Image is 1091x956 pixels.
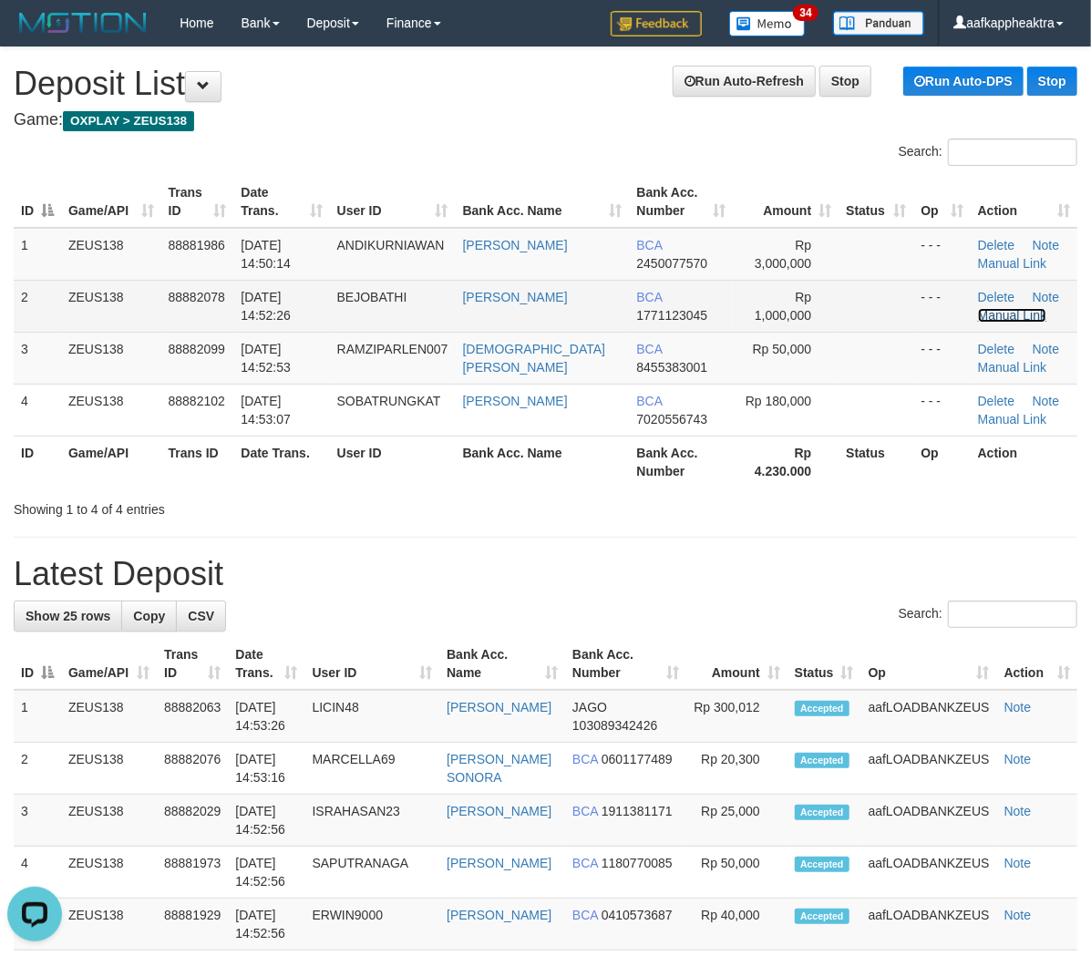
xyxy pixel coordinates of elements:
[755,238,811,271] span: Rp 3,000,000
[305,743,440,795] td: MARCELLA69
[14,228,61,281] td: 1
[1004,752,1032,766] a: Note
[861,743,997,795] td: aafLOADBANKZEUS
[14,556,1077,592] h1: Latest Deposit
[903,67,1024,96] a: Run Auto-DPS
[169,238,225,252] span: 88881986
[1033,394,1060,408] a: Note
[456,176,630,228] th: Bank Acc. Name: activate to sort column ascending
[839,436,913,488] th: Status
[978,360,1047,375] a: Manual Link
[629,176,733,228] th: Bank Acc. Number: activate to sort column ascending
[14,280,61,332] td: 2
[63,111,194,131] span: OXPLAY > ZEUS138
[572,804,598,818] span: BCA
[572,718,657,733] span: Copy 103089342426 to clipboard
[337,238,445,252] span: ANDIKURNIAWAN
[861,638,997,690] th: Op: activate to sort column ascending
[1004,908,1032,922] a: Note
[611,11,702,36] img: Feedback.jpg
[61,384,161,436] td: ZEUS138
[636,238,662,252] span: BCA
[188,609,214,623] span: CSV
[463,394,568,408] a: [PERSON_NAME]
[899,139,1077,166] label: Search:
[861,795,997,847] td: aafLOADBANKZEUS
[686,743,787,795] td: Rp 20,300
[61,847,157,899] td: ZEUS138
[1033,238,1060,252] a: Note
[572,908,598,922] span: BCA
[157,899,228,951] td: 88881929
[228,690,304,743] td: [DATE] 14:53:26
[899,601,1077,628] label: Search:
[913,176,970,228] th: Op: activate to sort column ascending
[572,856,598,870] span: BCA
[228,795,304,847] td: [DATE] 14:52:56
[1004,700,1032,714] a: Note
[636,256,707,271] span: Copy 2450077570 to clipboard
[439,638,565,690] th: Bank Acc. Name: activate to sort column ascending
[978,256,1047,271] a: Manual Link
[733,176,839,228] th: Amount: activate to sort column ascending
[602,804,673,818] span: Copy 1911381171 to clipboard
[14,690,61,743] td: 1
[795,701,849,716] span: Accepted
[602,752,673,766] span: Copy 0601177489 to clipboard
[795,805,849,820] span: Accepted
[1027,67,1077,96] a: Stop
[14,436,61,488] th: ID
[228,899,304,951] td: [DATE] 14:52:56
[463,290,568,304] a: [PERSON_NAME]
[636,360,707,375] span: Copy 8455383001 to clipboard
[61,795,157,847] td: ZEUS138
[241,238,291,271] span: [DATE] 14:50:14
[861,690,997,743] td: aafLOADBANKZEUS
[157,743,228,795] td: 88882076
[14,66,1077,102] h1: Deposit List
[1004,856,1032,870] a: Note
[948,139,1077,166] input: Search:
[913,228,970,281] td: - - -
[176,601,226,632] a: CSV
[978,412,1047,427] a: Manual Link
[337,290,407,304] span: BEJOBATHI
[913,384,970,436] td: - - -
[787,638,861,690] th: Status: activate to sort column ascending
[61,280,161,332] td: ZEUS138
[795,753,849,768] span: Accepted
[565,638,686,690] th: Bank Acc. Number: activate to sort column ascending
[26,609,110,623] span: Show 25 rows
[978,394,1014,408] a: Delete
[1033,342,1060,356] a: Note
[61,436,161,488] th: Game/API
[839,176,913,228] th: Status: activate to sort column ascending
[14,601,122,632] a: Show 25 rows
[978,342,1014,356] a: Delete
[337,342,448,356] span: RAMZIPARLEN007
[636,412,707,427] span: Copy 7020556743 to clipboard
[833,11,924,36] img: panduan.png
[61,332,161,384] td: ZEUS138
[447,908,551,922] a: [PERSON_NAME]
[572,752,598,766] span: BCA
[978,238,1014,252] a: Delete
[463,238,568,252] a: [PERSON_NAME]
[913,280,970,332] td: - - -
[330,176,456,228] th: User ID: activate to sort column ascending
[686,795,787,847] td: Rp 25,000
[7,7,62,62] button: Open LiveChat chat widget
[305,847,440,899] td: SAPUTRANAGA
[169,290,225,304] span: 88882078
[305,690,440,743] td: LICIN48
[14,384,61,436] td: 4
[14,9,152,36] img: MOTION_logo.png
[686,899,787,951] td: Rp 40,000
[241,342,291,375] span: [DATE] 14:52:53
[636,290,662,304] span: BCA
[753,342,812,356] span: Rp 50,000
[447,700,551,714] a: [PERSON_NAME]
[456,436,630,488] th: Bank Acc. Name
[795,909,849,924] span: Accepted
[971,436,1077,488] th: Action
